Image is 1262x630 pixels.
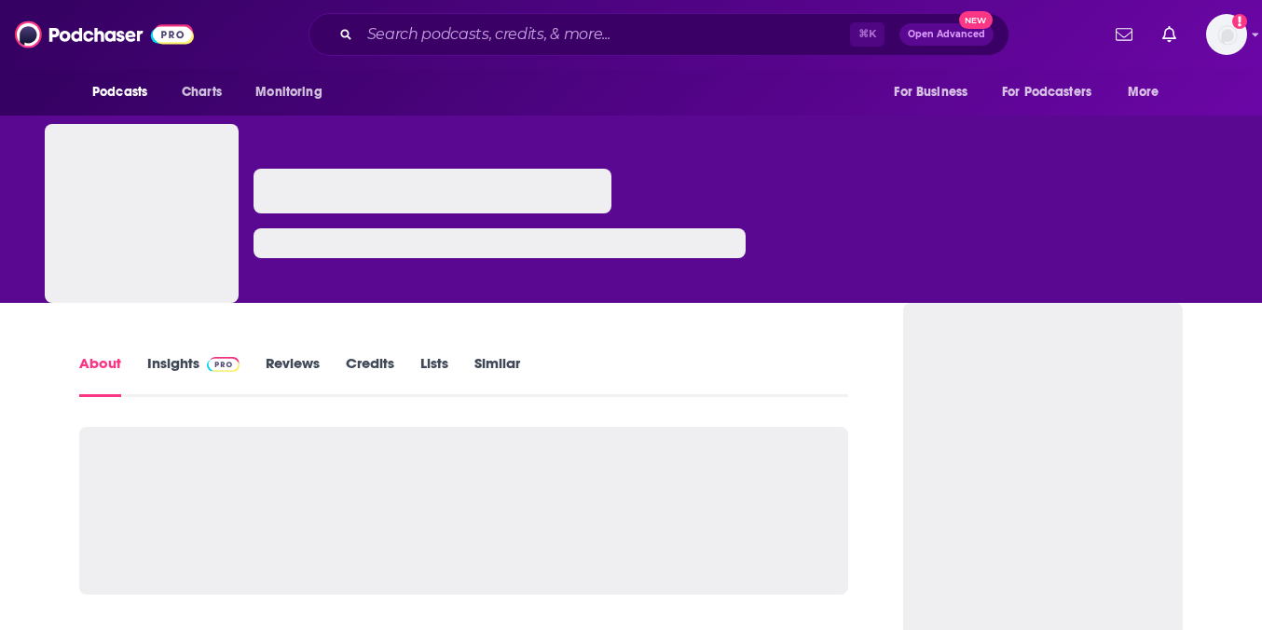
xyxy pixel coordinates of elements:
button: Open AdvancedNew [899,23,994,46]
span: Open Advanced [908,30,985,39]
a: InsightsPodchaser Pro [147,354,240,397]
span: Podcasts [92,79,147,105]
input: Search podcasts, credits, & more... [360,20,850,49]
img: User Profile [1206,14,1247,55]
button: open menu [990,75,1118,110]
button: open menu [881,75,991,110]
a: Charts [170,75,233,110]
a: Credits [346,354,394,397]
img: Podchaser Pro [207,357,240,372]
span: More [1128,79,1159,105]
img: Podchaser - Follow, Share and Rate Podcasts [15,17,194,52]
a: Reviews [266,354,320,397]
button: open menu [1115,75,1183,110]
span: Charts [182,79,222,105]
span: ⌘ K [850,22,885,47]
button: open menu [242,75,346,110]
button: open menu [79,75,171,110]
span: Logged in as megcassidy [1206,14,1247,55]
button: Show profile menu [1206,14,1247,55]
a: Show notifications dropdown [1108,19,1140,50]
div: Search podcasts, credits, & more... [309,13,1009,56]
a: About [79,354,121,397]
svg: Add a profile image [1232,14,1247,29]
span: New [959,11,993,29]
a: Similar [474,354,520,397]
span: Monitoring [255,79,322,105]
a: Lists [420,354,448,397]
span: For Business [894,79,967,105]
a: Show notifications dropdown [1155,19,1184,50]
span: For Podcasters [1002,79,1091,105]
